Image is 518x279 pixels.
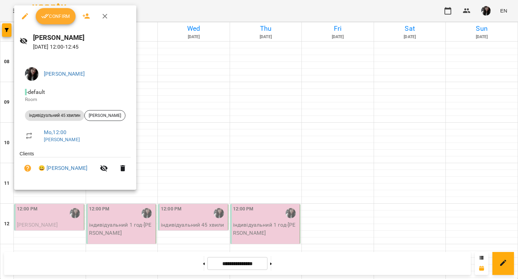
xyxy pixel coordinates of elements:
ul: Clients [20,150,131,182]
button: Confirm [36,8,76,24]
button: Unpaid. Bill the attendance? [20,160,36,176]
span: - default [25,89,46,95]
h6: [PERSON_NAME] [33,32,131,43]
a: Mo , 12:00 [44,129,66,135]
a: [PERSON_NAME] [44,71,85,77]
p: Room [25,96,125,103]
a: 😀 [PERSON_NAME] [38,164,87,172]
a: [PERSON_NAME] [44,137,80,142]
span: Confirm [41,12,70,20]
p: [DATE] 12:00 - 12:45 [33,43,131,51]
img: d9ea9a7fe13608e6f244c4400442cb9c.jpg [25,67,38,81]
span: [PERSON_NAME] [85,112,125,119]
span: індивідуальний 45 хвилин [25,112,84,119]
div: [PERSON_NAME] [84,110,125,121]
